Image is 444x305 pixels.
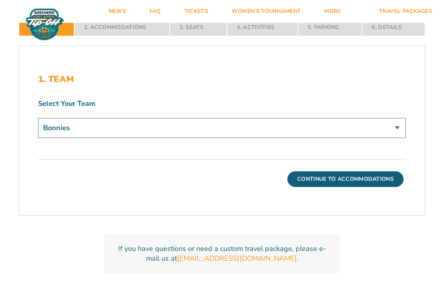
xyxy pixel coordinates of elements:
[38,74,406,84] h2: 1. Team
[114,244,331,263] p: If you have questions or need a custom travel package, please e-mail us at .
[24,8,66,41] img: Fort Myers Tip-Off
[177,254,297,263] a: [EMAIL_ADDRESS][DOMAIN_NAME]
[287,171,404,187] button: Continue To Accommodations
[38,99,406,109] label: Select Your Team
